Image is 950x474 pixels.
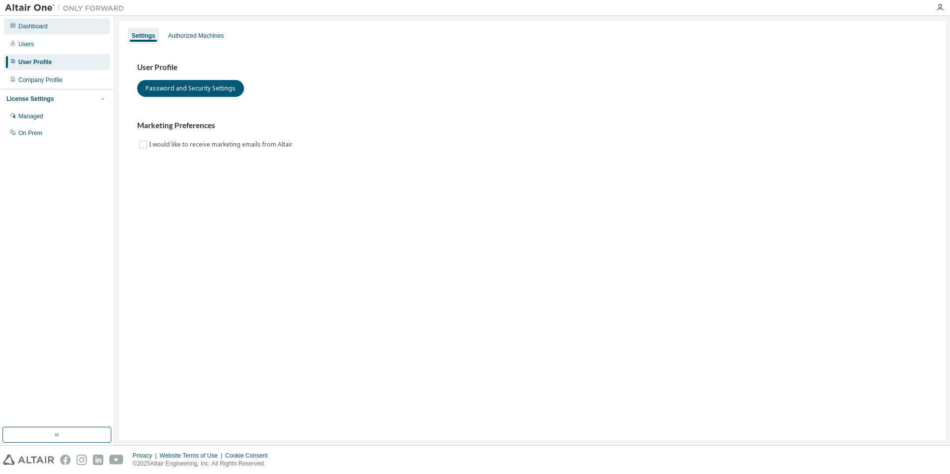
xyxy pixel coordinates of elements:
div: Settings [132,32,155,40]
h3: Marketing Preferences [137,121,927,131]
div: User Profile [18,58,52,66]
img: altair_logo.svg [3,455,54,465]
img: facebook.svg [60,455,71,465]
img: instagram.svg [77,455,87,465]
img: youtube.svg [109,455,124,465]
button: Password and Security Settings [137,80,244,97]
div: On Prem [18,129,42,137]
p: © 2025 Altair Engineering, Inc. All Rights Reserved. [133,460,274,468]
div: Users [18,40,34,48]
img: linkedin.svg [93,455,103,465]
h3: User Profile [137,63,927,73]
div: Website Terms of Use [159,452,225,460]
div: Managed [18,112,43,120]
div: License Settings [6,95,54,103]
label: I would like to receive marketing emails from Altair [149,139,295,151]
img: Altair One [5,3,129,13]
div: Dashboard [18,22,48,30]
div: Authorized Machines [168,32,224,40]
div: Cookie Consent [225,452,273,460]
div: Company Profile [18,76,63,84]
div: Privacy [133,452,159,460]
